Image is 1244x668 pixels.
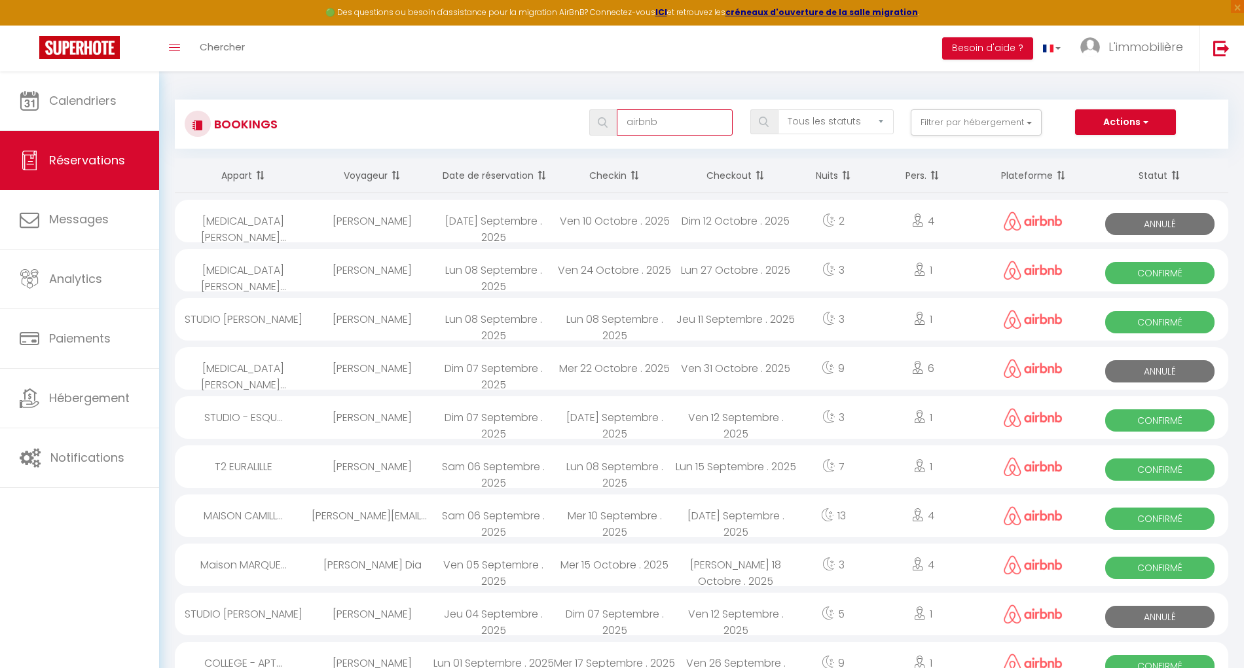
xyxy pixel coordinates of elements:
span: Messages [49,211,109,227]
img: ... [1080,37,1100,57]
a: ICI [655,7,667,18]
span: Calendriers [49,92,117,109]
span: Paiements [49,330,111,346]
a: Chercher [190,26,255,71]
a: ... L'immobilière [1070,26,1199,71]
th: Sort by checkout [675,158,796,193]
button: Ouvrir le widget de chat LiveChat [10,5,50,45]
th: Sort by channel [976,158,1091,193]
button: Actions [1075,109,1176,136]
button: Besoin d'aide ? [942,37,1033,60]
span: L'immobilière [1108,39,1183,55]
th: Sort by checkin [554,158,675,193]
img: Super Booking [39,36,120,59]
a: créneaux d'ouverture de la salle migration [725,7,918,18]
th: Sort by nights [796,158,870,193]
th: Sort by status [1091,158,1228,193]
span: Hébergement [49,390,130,406]
h3: Bookings [211,109,278,139]
th: Sort by booking date [433,158,554,193]
span: Chercher [200,40,245,54]
img: logout [1213,40,1230,56]
button: Filtrer par hébergement [911,109,1042,136]
span: Notifications [50,449,124,466]
th: Sort by guest [312,158,433,193]
input: Chercher [617,109,733,136]
span: Analytics [49,270,102,287]
th: Sort by people [870,158,976,193]
th: Sort by rentals [175,158,312,193]
span: Réservations [49,152,125,168]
